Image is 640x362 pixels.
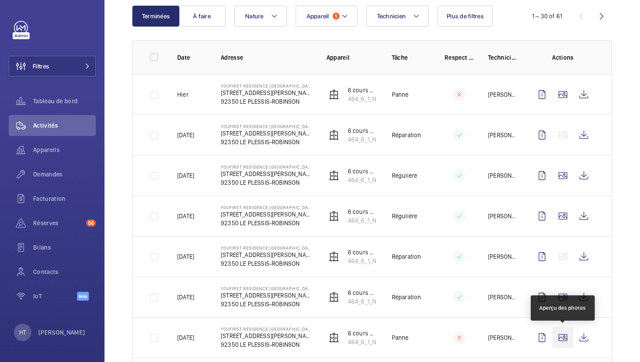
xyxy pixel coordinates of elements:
[348,176,378,184] p: 464_6_1_N
[348,207,378,216] p: 6 cours Marquis
[348,329,378,338] p: 6 cours Marquis
[348,288,378,297] p: 6 cours Marquis
[33,121,96,130] span: Activités
[329,130,339,140] img: elevator.svg
[377,13,406,20] span: Technicien
[221,124,313,129] p: YouFirst Residence [GEOGRAPHIC_DATA]
[348,338,378,346] p: 464_6_1_N
[19,328,26,337] p: HT
[392,171,418,180] p: Régulière
[488,252,518,261] p: [PERSON_NAME]
[221,291,313,300] p: [STREET_ADDRESS][PERSON_NAME]
[488,90,518,99] p: [PERSON_NAME]
[532,53,594,62] p: Actions
[33,243,96,252] span: Bilans
[221,53,313,62] p: Adresse
[177,333,194,342] p: [DATE]
[33,292,77,301] span: IoT
[488,171,518,180] p: [PERSON_NAME]
[532,12,562,20] div: 1 – 30 of 61
[221,332,313,340] p: [STREET_ADDRESS][PERSON_NAME]
[392,131,421,139] p: Réparation
[221,97,313,106] p: 92350 LE PLESSIS-ROBINSON
[333,13,340,20] span: 1
[221,169,313,178] p: [STREET_ADDRESS][PERSON_NAME]
[86,220,96,227] span: 56
[329,251,339,262] img: elevator.svg
[33,267,96,276] span: Contacts
[348,95,378,103] p: 464_6_1_N
[77,292,89,301] span: Beta
[33,97,96,105] span: Tableau de bord
[177,131,194,139] p: [DATE]
[221,340,313,349] p: 92350 LE PLESSIS-ROBINSON
[539,304,586,312] div: Aperçu des photos
[392,212,418,220] p: Régulière
[33,219,83,227] span: Réserves
[221,83,313,88] p: YouFirst Residence [GEOGRAPHIC_DATA]
[329,89,339,100] img: elevator.svg
[329,332,339,343] img: elevator.svg
[221,210,313,219] p: [STREET_ADDRESS][PERSON_NAME]
[329,211,339,221] img: elevator.svg
[177,53,207,62] p: Date
[221,88,313,97] p: [STREET_ADDRESS][PERSON_NAME]
[348,167,378,176] p: 6 cours Marquis
[221,326,313,332] p: YouFirst Residence [GEOGRAPHIC_DATA]
[488,53,518,62] p: Technicien
[327,53,378,62] p: Appareil
[348,257,378,265] p: 464_6_1_N
[329,170,339,181] img: elevator.svg
[221,129,313,138] p: [STREET_ADDRESS][PERSON_NAME]
[296,6,357,27] button: Appareil1
[221,205,313,210] p: YouFirst Residence [GEOGRAPHIC_DATA]
[177,293,194,301] p: [DATE]
[221,250,313,259] p: [STREET_ADDRESS][PERSON_NAME]
[221,286,313,291] p: YouFirst Residence [GEOGRAPHIC_DATA]
[488,212,518,220] p: [PERSON_NAME]
[488,293,518,301] p: [PERSON_NAME]
[307,13,329,20] span: Appareil
[348,86,378,95] p: 6 cours Marquis
[33,62,49,71] span: Filtres
[348,297,378,306] p: 464_6_1_N
[221,300,313,308] p: 92350 LE PLESSIS-ROBINSON
[33,170,96,179] span: Demandes
[392,252,421,261] p: Réparation
[488,131,518,139] p: [PERSON_NAME]
[221,178,313,187] p: 92350 LE PLESSIS-ROBINSON
[348,135,378,144] p: 464_6_1_N
[177,171,194,180] p: [DATE]
[9,56,96,77] button: Filtres
[177,212,194,220] p: [DATE]
[329,292,339,302] img: elevator.svg
[392,53,431,62] p: Tâche
[177,252,194,261] p: [DATE]
[177,90,189,99] p: Hier
[221,138,313,146] p: 92350 LE PLESSIS-ROBINSON
[438,6,493,27] button: Plus de filtres
[179,6,226,27] button: À faire
[38,328,85,337] p: [PERSON_NAME]
[132,6,179,27] button: Terminées
[447,13,484,20] span: Plus de filtres
[488,333,518,342] p: [PERSON_NAME]
[348,248,378,257] p: 6 cours Marquis
[445,53,474,62] p: Respect délai
[392,333,409,342] p: Panne
[234,6,287,27] button: Nature
[348,216,378,225] p: 464_6_1_N
[366,6,429,27] button: Technicien
[221,259,313,268] p: 92350 LE PLESSIS-ROBINSON
[221,245,313,250] p: YouFirst Residence [GEOGRAPHIC_DATA]
[221,164,313,169] p: YouFirst Residence [GEOGRAPHIC_DATA]
[221,219,313,227] p: 92350 LE PLESSIS-ROBINSON
[348,126,378,135] p: 6 cours Marquis
[33,194,96,203] span: Facturation
[33,145,96,154] span: Appareils
[392,90,409,99] p: Panne
[245,13,264,20] span: Nature
[392,293,421,301] p: Réparation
